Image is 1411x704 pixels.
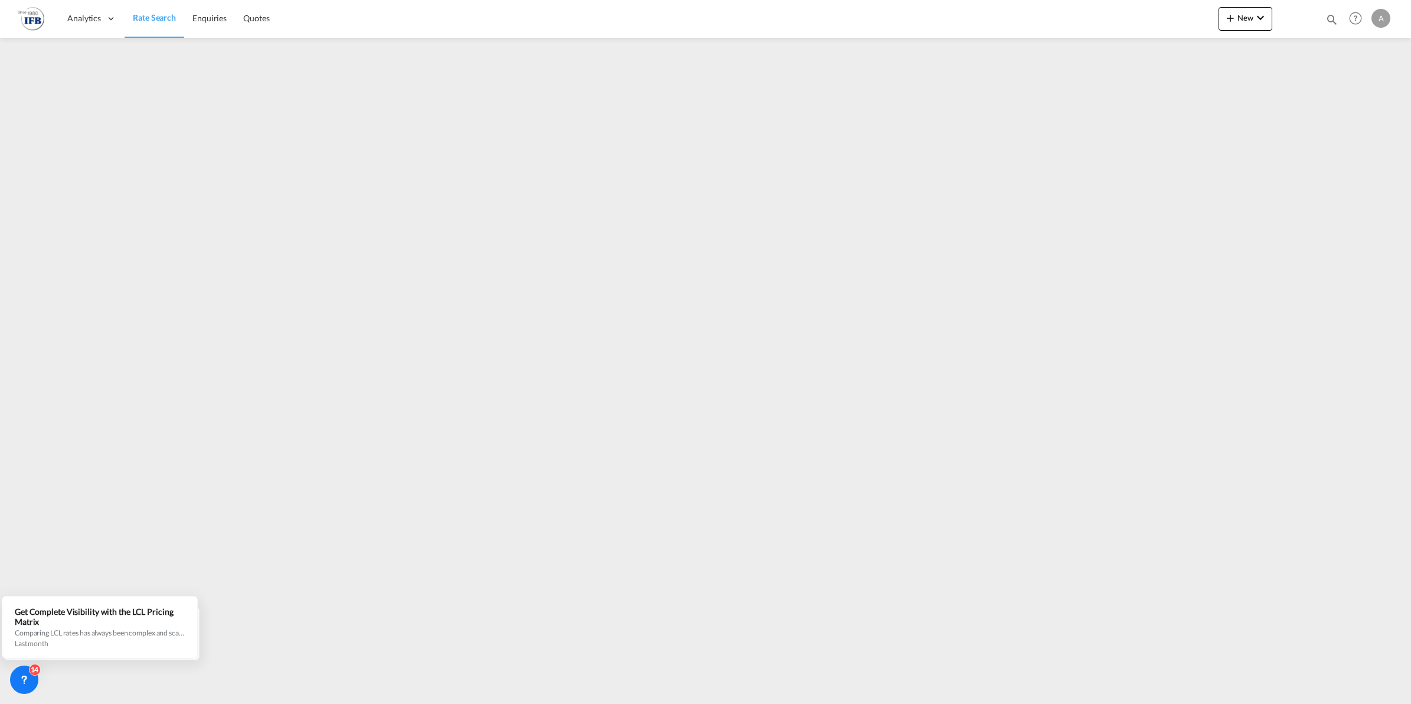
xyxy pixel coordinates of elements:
[1223,11,1237,25] md-icon: icon-plus 400-fg
[1253,11,1268,25] md-icon: icon-chevron-down
[67,12,101,24] span: Analytics
[1325,13,1338,31] div: icon-magnify
[243,13,269,23] span: Quotes
[1219,7,1272,31] button: icon-plus 400-fgNewicon-chevron-down
[1345,8,1371,30] div: Help
[18,5,44,32] img: de31bbe0256b11eebba44b54815f083d.png
[1371,9,1390,28] div: A
[192,13,227,23] span: Enquiries
[1223,13,1268,22] span: New
[133,12,176,22] span: Rate Search
[1345,8,1366,28] span: Help
[1325,13,1338,26] md-icon: icon-magnify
